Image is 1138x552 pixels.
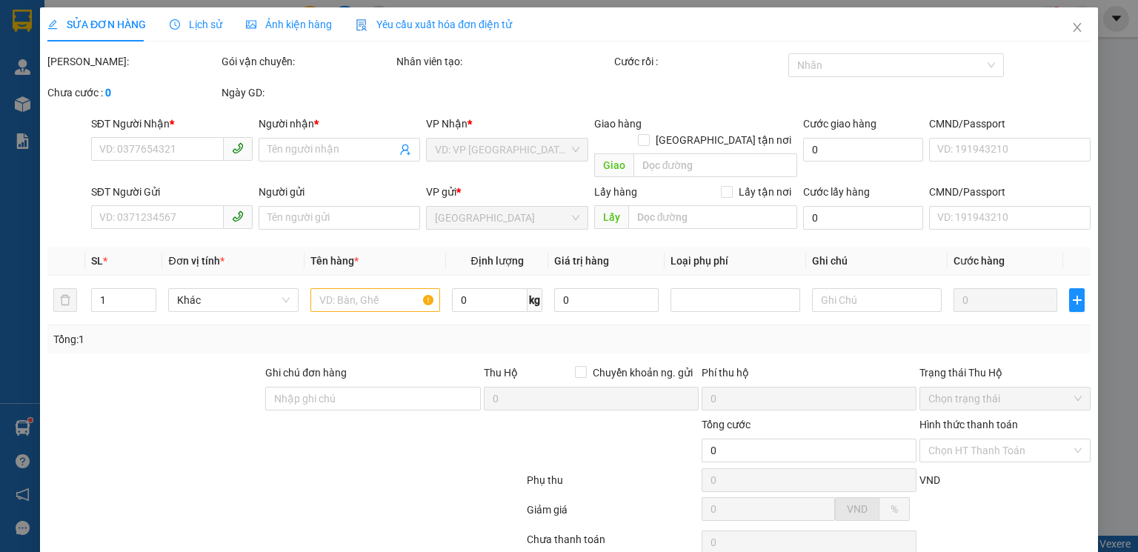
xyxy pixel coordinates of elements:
[614,53,785,70] div: Cước rồi :
[847,503,868,515] span: VND
[47,53,219,70] div: [PERSON_NAME]:
[803,118,876,130] label: Cước giao hàng
[525,472,699,498] div: Phụ thu
[47,19,58,30] span: edit
[265,367,347,379] label: Ghi chú đơn hàng
[891,503,898,515] span: %
[222,84,393,101] div: Ngày GD:
[7,99,59,131] div: SL:
[919,365,1091,381] div: Trạng thái Thu Hộ
[77,101,110,113] span: 80.000
[435,207,579,229] span: Thủ Đức
[593,118,641,130] span: Giao hàng
[593,205,628,229] span: Lấy
[593,153,633,177] span: Giao
[812,288,942,312] input: Ghi Chú
[246,19,332,30] span: Ảnh kiện hàng
[53,331,440,348] div: Tổng: 1
[396,53,611,70] div: Nhân viên tạo:
[91,255,103,267] span: SL
[232,210,244,222] span: phone
[587,365,699,381] span: Chuyển khoản ng. gửi
[47,19,146,30] span: SỬA ĐƠN HÀNG
[111,82,216,99] div: SĐT:
[733,184,797,200] span: Lấy tận nơi
[633,153,797,177] input: Dọc đường
[76,7,216,30] div: Nhà xe Tiến Oanh
[919,474,940,486] span: VND
[554,255,609,267] span: Giá trị hàng
[954,255,1005,267] span: Cước hàng
[164,99,216,131] div: Tổng:
[232,142,244,154] span: phone
[21,101,27,113] span: 1
[954,288,1057,312] input: 0
[1070,294,1084,306] span: plus
[25,68,58,80] span: A Long
[803,138,923,162] input: Cước giao hàng
[806,247,948,276] th: Ghi chú
[928,388,1082,410] span: Chọn trạng thái
[919,419,1018,430] label: Hình thức thanh toán
[426,184,588,200] div: VP gửi
[702,419,751,430] span: Tổng cước
[803,186,870,198] label: Cước lấy hàng
[111,66,216,82] div: SĐT:
[1069,288,1085,312] button: plus
[7,66,111,82] div: Gửi:
[628,205,797,229] input: Dọc đường
[426,118,467,130] span: VP Nhận
[665,247,806,276] th: Loại phụ phí
[105,87,111,99] b: 0
[91,184,253,200] div: SĐT Người Gửi
[168,255,224,267] span: Đơn vị tính
[7,82,111,99] div: Nhận:
[929,116,1091,132] div: CMND/Passport
[310,255,358,267] span: Tên hàng
[53,288,77,312] button: delete
[1057,7,1098,49] button: Close
[1071,21,1083,33] span: close
[399,144,411,156] span: user-add
[356,19,512,30] span: Yêu cầu xuất hóa đơn điện tử
[803,206,923,230] input: Cước lấy hàng
[246,19,256,30] span: picture
[356,19,367,31] img: icon
[593,186,636,198] span: Lấy hàng
[170,19,222,30] span: Lịch sử
[525,502,699,528] div: Giảm giá
[650,132,797,148] span: [GEOGRAPHIC_DATA] tận nơi
[7,7,66,66] img: logo.jpg
[129,101,135,113] span: 0
[111,99,164,131] div: CC :
[259,184,420,200] div: Người gửi
[170,19,180,30] span: clock-circle
[47,84,219,101] div: Chưa cước :
[222,53,393,70] div: Gói vận chuyển:
[35,84,84,96] span: A DƯƠNG
[156,68,216,80] span: 0833004779
[929,184,1091,200] div: CMND/Passport
[528,288,542,312] span: kg
[259,116,420,132] div: Người nhận
[76,30,216,48] div: Ngày gửi: 15:14 [DATE]
[483,367,517,379] span: Thu Hộ
[310,288,439,312] input: VD: Bàn, Ghế
[265,387,480,410] input: Ghi chú đơn hàng
[91,116,253,132] div: SĐT Người Nhận
[470,255,523,267] span: Định lượng
[156,84,216,96] span: 0918311411
[177,289,289,311] span: Khác
[702,365,916,387] div: Phí thu hộ
[59,99,112,131] div: CR :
